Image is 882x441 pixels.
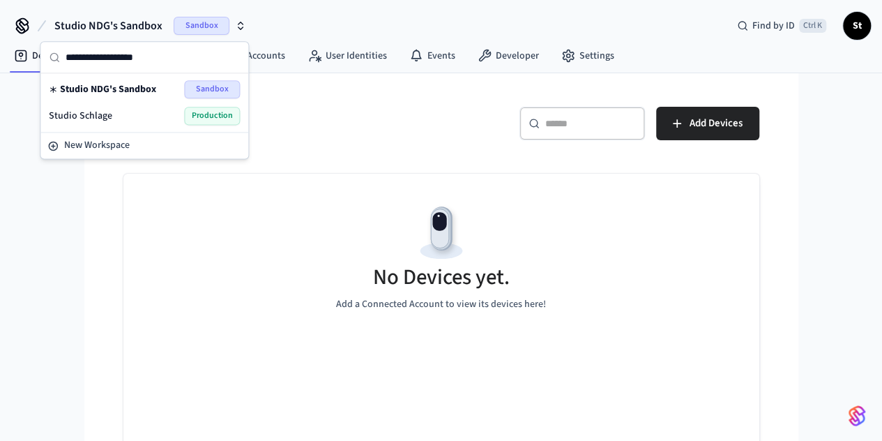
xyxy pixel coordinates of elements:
button: St [843,12,871,40]
button: Add Devices [656,107,759,140]
span: Production [184,107,240,125]
span: Studio Schlage [49,109,112,123]
p: Add a Connected Account to view its devices here! [336,297,546,312]
a: Developer [466,43,550,68]
span: Ctrl K [799,19,826,33]
span: New Workspace [64,138,130,153]
h5: No Devices yet. [373,263,510,292]
span: St [844,13,869,38]
img: SeamLogoGradient.69752ec5.svg [849,405,865,427]
span: Sandbox [174,17,229,35]
span: Add Devices [690,114,743,133]
img: Devices Empty State [410,202,473,264]
span: Sandbox [184,80,240,98]
a: Events [398,43,466,68]
div: Find by IDCtrl K [726,13,837,38]
a: User Identities [296,43,398,68]
a: Devices [3,43,75,68]
a: Settings [550,43,625,68]
div: Suggestions [40,73,248,132]
h5: Devices [123,107,433,135]
span: Find by ID [752,19,795,33]
button: New Workspace [42,134,247,157]
span: Studio NDG's Sandbox [54,17,162,34]
span: Studio NDG's Sandbox [60,82,156,96]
